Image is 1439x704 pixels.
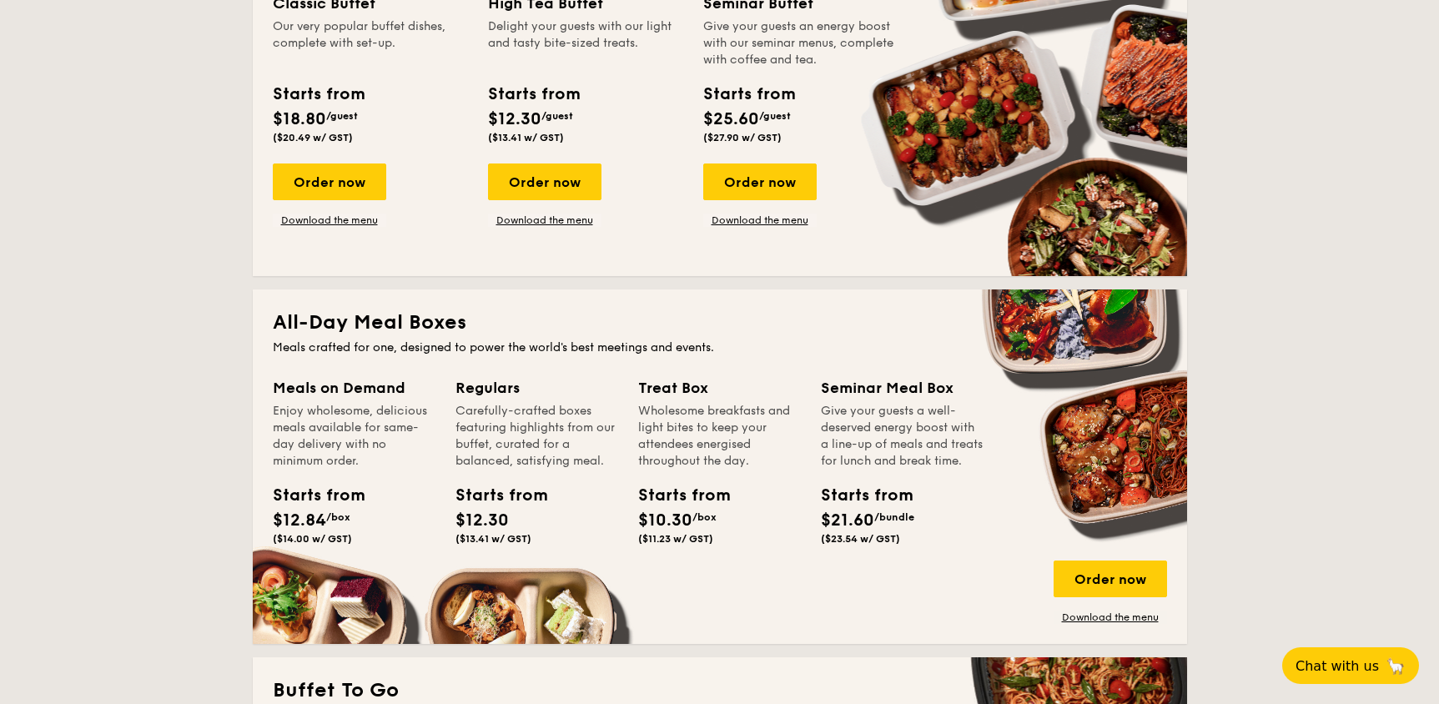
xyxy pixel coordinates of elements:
[488,132,564,143] span: ($13.41 w/ GST)
[273,309,1167,336] h2: All-Day Meal Boxes
[874,511,914,523] span: /bundle
[488,214,601,227] a: Download the menu
[273,483,348,508] div: Starts from
[703,214,817,227] a: Download the menu
[1054,561,1167,597] div: Order now
[273,109,326,129] span: $18.80
[759,110,791,122] span: /guest
[273,132,353,143] span: ($20.49 w/ GST)
[455,533,531,545] span: ($13.41 w/ GST)
[638,376,801,400] div: Treat Box
[703,82,794,107] div: Starts from
[821,483,896,508] div: Starts from
[455,376,618,400] div: Regulars
[488,163,601,200] div: Order now
[638,483,713,508] div: Starts from
[273,533,352,545] span: ($14.00 w/ GST)
[1386,656,1406,676] span: 🦙
[703,109,759,129] span: $25.60
[455,403,618,470] div: Carefully-crafted boxes featuring highlights from our buffet, curated for a balanced, satisfying ...
[488,18,683,68] div: Delight your guests with our light and tasty bite-sized treats.
[638,510,692,531] span: $10.30
[326,110,358,122] span: /guest
[273,18,468,68] div: Our very popular buffet dishes, complete with set-up.
[638,533,713,545] span: ($11.23 w/ GST)
[273,214,386,227] a: Download the menu
[1054,611,1167,624] a: Download the menu
[488,82,579,107] div: Starts from
[821,510,874,531] span: $21.60
[455,483,531,508] div: Starts from
[273,82,364,107] div: Starts from
[821,376,984,400] div: Seminar Meal Box
[1282,647,1419,684] button: Chat with us🦙
[1296,658,1379,674] span: Chat with us
[638,403,801,470] div: Wholesome breakfasts and light bites to keep your attendees energised throughout the day.
[455,510,509,531] span: $12.30
[273,376,435,400] div: Meals on Demand
[703,18,898,68] div: Give your guests an energy boost with our seminar menus, complete with coffee and tea.
[541,110,573,122] span: /guest
[273,510,326,531] span: $12.84
[821,403,984,470] div: Give your guests a well-deserved energy boost with a line-up of meals and treats for lunch and br...
[821,533,900,545] span: ($23.54 w/ GST)
[273,163,386,200] div: Order now
[703,132,782,143] span: ($27.90 w/ GST)
[273,339,1167,356] div: Meals crafted for one, designed to power the world's best meetings and events.
[273,677,1167,704] h2: Buffet To Go
[326,511,350,523] span: /box
[692,511,717,523] span: /box
[273,403,435,470] div: Enjoy wholesome, delicious meals available for same-day delivery with no minimum order.
[703,163,817,200] div: Order now
[488,109,541,129] span: $12.30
